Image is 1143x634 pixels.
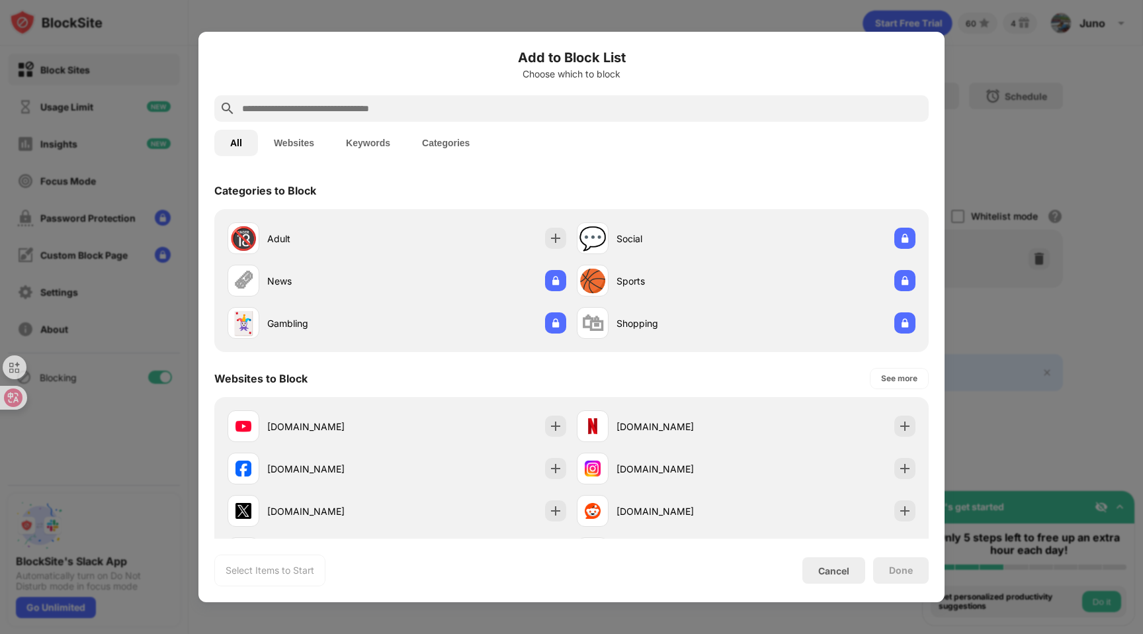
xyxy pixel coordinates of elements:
div: Choose which to block [214,69,929,79]
h6: Add to Block List [214,48,929,68]
div: Websites to Block [214,372,308,385]
div: 🛍 [581,310,604,337]
div: 🏀 [579,267,607,294]
button: Categories [406,130,486,156]
div: Social [616,232,746,246]
div: Shopping [616,316,746,330]
img: search.svg [220,101,235,116]
div: News [267,274,397,288]
div: 🔞 [230,225,257,252]
img: favicons [235,503,251,519]
div: 🗞 [232,267,255,294]
div: 💬 [579,225,607,252]
div: [DOMAIN_NAME] [616,420,746,433]
img: favicons [585,418,601,434]
img: favicons [235,461,251,476]
div: [DOMAIN_NAME] [616,462,746,476]
div: Select Items to Start [226,564,314,577]
div: Done [889,565,913,576]
div: [DOMAIN_NAME] [267,462,397,476]
button: Keywords [330,130,406,156]
div: Adult [267,232,397,246]
div: Cancel [818,565,849,576]
div: Sports [616,274,746,288]
div: 🃏 [230,310,257,337]
div: [DOMAIN_NAME] [267,504,397,518]
div: Gambling [267,316,397,330]
div: Categories to Block [214,184,316,197]
img: favicons [585,503,601,519]
button: Websites [258,130,330,156]
div: See more [881,372,917,385]
img: favicons [585,461,601,476]
img: favicons [235,418,251,434]
div: [DOMAIN_NAME] [267,420,397,433]
button: All [214,130,258,156]
div: [DOMAIN_NAME] [616,504,746,518]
